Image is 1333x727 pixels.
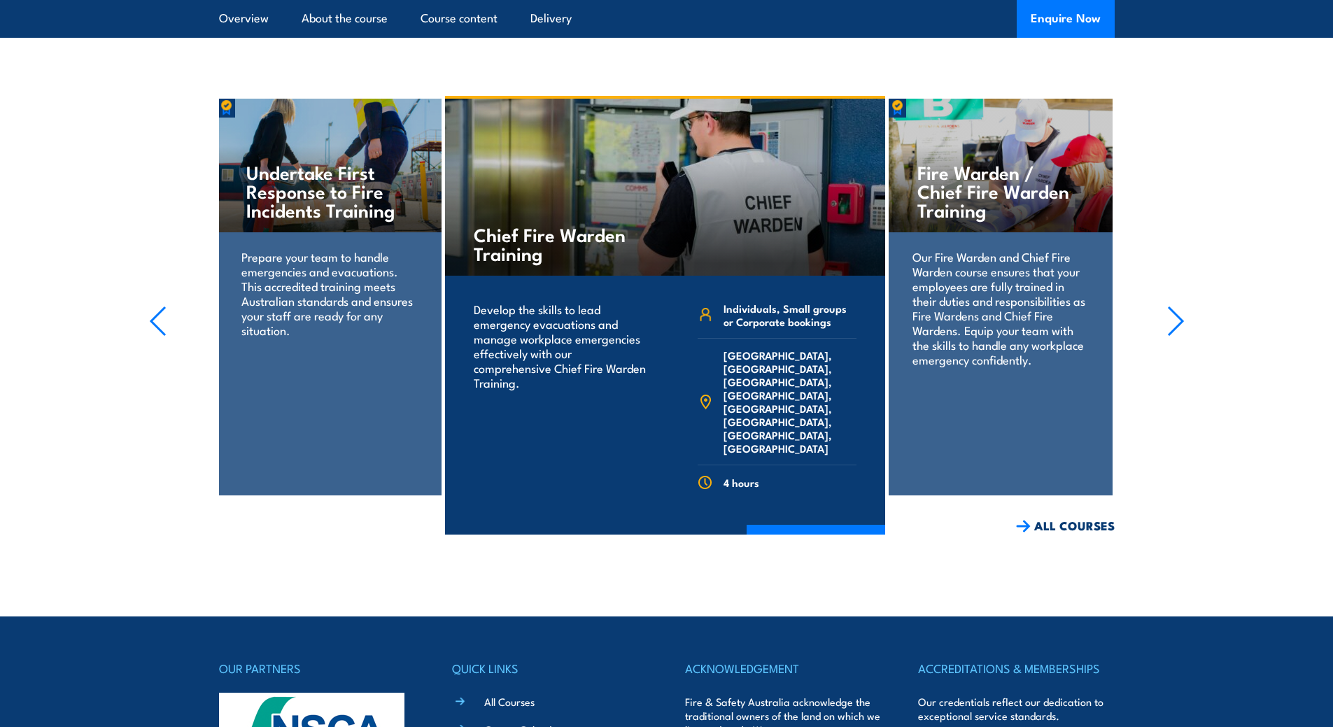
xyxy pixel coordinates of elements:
[918,695,1114,723] p: Our credentials reflect our dedication to exceptional service standards.
[685,658,881,678] h4: ACKNOWLEDGEMENT
[724,302,856,328] span: Individuals, Small groups or Corporate bookings
[452,658,648,678] h4: QUICK LINKS
[1016,518,1115,534] a: ALL COURSES
[474,302,647,390] p: Develop the skills to lead emergency evacuations and manage workplace emergencies effectively wit...
[724,476,759,489] span: 4 hours
[747,525,885,561] a: COURSE DETAILS
[474,225,638,262] h4: Chief Fire Warden Training
[219,658,415,678] h4: OUR PARTNERS
[917,162,1083,219] h4: Fire Warden / Chief Fire Warden Training
[484,694,535,709] a: All Courses
[912,249,1088,367] p: Our Fire Warden and Chief Fire Warden course ensures that your employees are fully trained in the...
[918,658,1114,678] h4: ACCREDITATIONS & MEMBERSHIPS
[246,162,412,219] h4: Undertake First Response to Fire Incidents Training
[724,348,856,455] span: [GEOGRAPHIC_DATA], [GEOGRAPHIC_DATA], [GEOGRAPHIC_DATA], [GEOGRAPHIC_DATA], [GEOGRAPHIC_DATA], [G...
[241,249,417,337] p: Prepare your team to handle emergencies and evacuations. This accredited training meets Australia...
